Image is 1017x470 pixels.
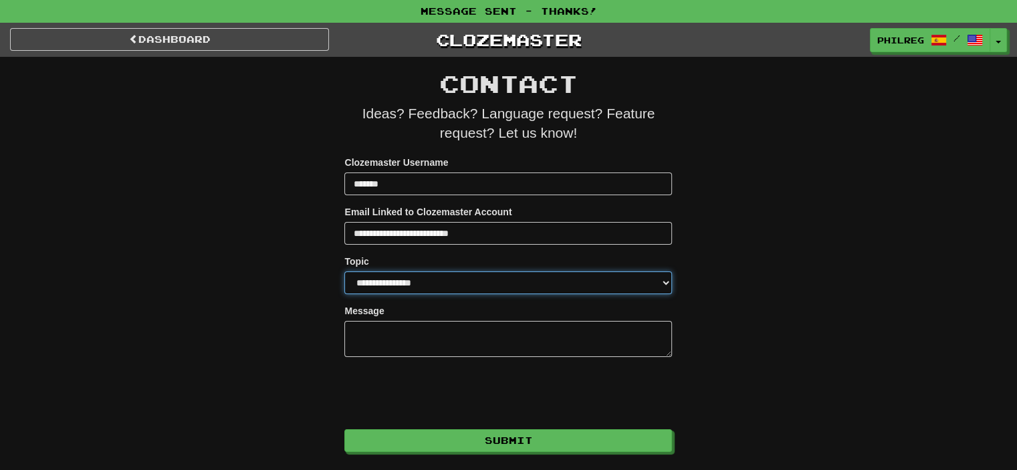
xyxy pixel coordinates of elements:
[344,429,672,452] button: Submit
[344,70,672,97] h1: Contact
[344,104,672,143] p: Ideas? Feedback? Language request? Feature request? Let us know!
[344,304,384,318] label: Message
[344,255,368,268] label: Topic
[344,367,548,419] iframe: reCAPTCHA
[10,28,329,51] a: Dashboard
[870,28,990,52] a: philreg /
[877,34,924,46] span: philreg
[344,205,512,219] label: Email Linked to Clozemaster Account
[349,28,668,51] a: Clozemaster
[953,33,960,43] span: /
[344,156,448,169] label: Clozemaster Username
